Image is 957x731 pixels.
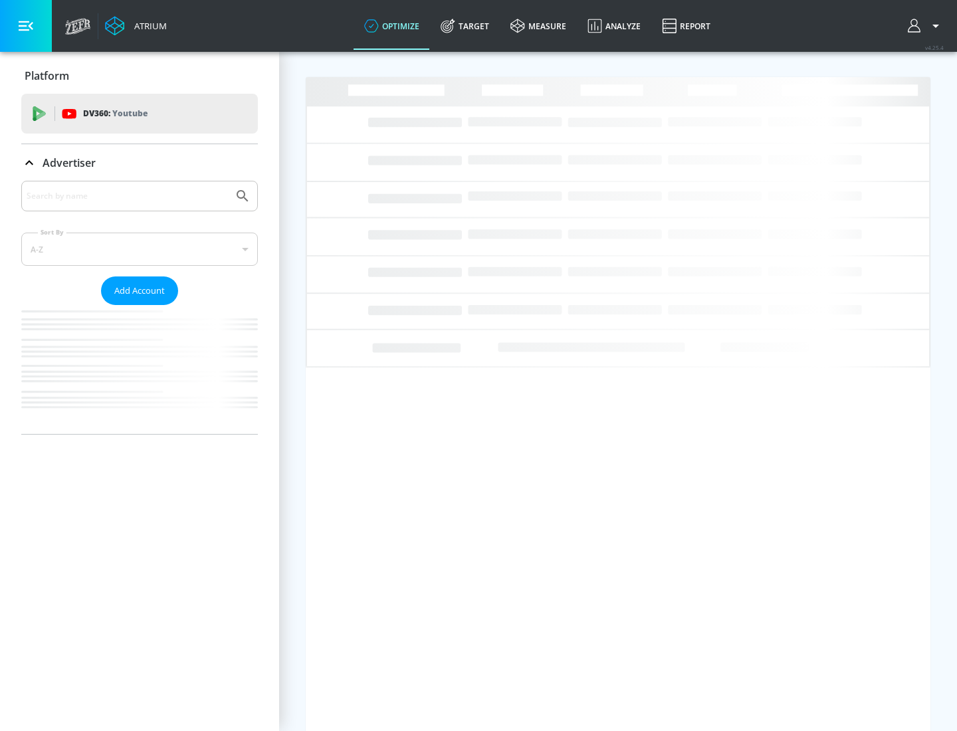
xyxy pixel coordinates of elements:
p: DV360: [83,106,148,121]
div: Platform [21,57,258,94]
a: Report [651,2,721,50]
label: Sort By [38,228,66,237]
span: Add Account [114,283,165,298]
div: Advertiser [21,181,258,434]
a: Atrium [105,16,167,36]
div: Atrium [129,20,167,32]
p: Platform [25,68,69,83]
div: Advertiser [21,144,258,181]
a: optimize [354,2,430,50]
input: Search by name [27,187,228,205]
span: v 4.25.4 [925,44,944,51]
div: A-Z [21,233,258,266]
p: Youtube [112,106,148,120]
a: Target [430,2,500,50]
div: DV360: Youtube [21,94,258,134]
a: Analyze [577,2,651,50]
a: measure [500,2,577,50]
p: Advertiser [43,156,96,170]
nav: list of Advertiser [21,305,258,434]
button: Add Account [101,276,178,305]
